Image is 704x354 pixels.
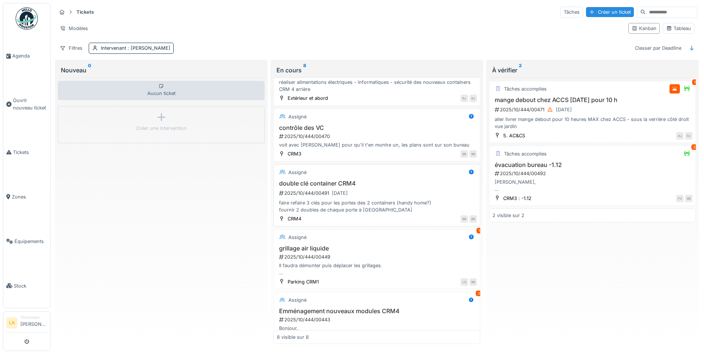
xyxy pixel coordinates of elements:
[288,113,307,120] div: Assigné
[504,85,547,92] div: Tâches accomplies
[3,78,50,130] a: Ouvrir nouveau ticket
[73,9,97,16] strong: Tickets
[685,195,692,202] div: BB
[492,161,692,168] h3: évacuation bureau -1.12
[16,7,38,30] img: Badge_color-CXgf-gQk.svg
[503,195,531,202] div: CRM3 : -1.12
[288,95,328,102] div: Extérieur et abord
[88,66,91,75] sup: 0
[3,34,50,78] a: Agenda
[461,150,468,158] div: BB
[12,52,47,59] span: Agenda
[685,132,692,140] div: RJ
[14,282,47,289] span: Stock
[277,308,477,315] h3: Emménagement nouveaux modules CRM4
[560,7,583,17] div: Tâches
[492,66,693,75] div: À vérifier
[692,79,697,85] div: 1
[288,169,307,176] div: Assigné
[277,325,477,339] div: Bonjour, Est-il possible d'emprunter du matériel de déménagement au [GEOGRAPHIC_DATA] pour l'emmé...
[101,45,170,52] div: Intervenant
[586,7,634,17] div: Créer un ticket
[556,106,572,113] div: [DATE]
[288,296,307,304] div: Assigné
[20,315,47,320] div: Technicien
[136,125,187,132] div: Créer une intervention
[332,190,348,197] div: [DATE]
[503,132,525,139] div: 5. AC&CS
[56,23,91,34] div: Modèles
[676,132,684,140] div: AJ
[288,215,301,222] div: CRM4
[56,43,86,53] div: Filtres
[691,144,697,150] div: 2
[461,215,468,223] div: BB
[277,180,477,187] h3: double clé container CRM4
[277,79,477,93] div: réaliser alimentations électriques - informatiques - sécurité des nouveaux containers CRM 4 arrière
[676,195,684,202] div: FV
[469,215,477,223] div: BB
[13,149,47,156] span: Tickets
[632,25,656,32] div: Kanban
[3,263,50,308] a: Stock
[469,95,477,102] div: RJ
[288,234,307,241] div: Assigné
[494,170,692,177] div: 2025/10/444/00492
[3,174,50,219] a: Zones
[278,189,477,198] div: 2025/10/444/00491
[277,124,477,131] h3: contrôle des VC
[288,150,301,157] div: CRM3
[519,66,522,75] sup: 2
[494,105,692,114] div: 2025/10/444/00471
[278,316,477,323] div: 2025/10/444/00443
[126,45,170,51] span: : [PERSON_NAME]
[277,245,477,252] h3: grillage air liquide
[6,315,47,332] a: LA Technicien[PERSON_NAME]
[492,116,692,130] div: aller livrer mange debout pour 10 heures MAX chez ACCS - sous la verrière côté droit vue jardin
[3,219,50,263] a: Équipements
[14,238,47,245] span: Équipements
[504,150,547,157] div: Tâches accomplies
[3,130,50,174] a: Tickets
[13,97,47,111] span: Ouvrir nouveau ticket
[632,43,685,53] div: Classer par Deadline
[277,262,477,276] div: Il faudra démonter puis déplacer les grillages. L intervention AIR LIQUIDE est prévue début octobre.
[469,278,477,286] div: BB
[476,291,482,296] div: 3
[666,25,691,32] div: Tableau
[278,133,477,140] div: 2025/10/444/00470
[288,278,319,285] div: Parking CRM1
[303,66,306,75] sup: 8
[61,66,262,75] div: Nouveau
[20,315,47,331] li: [PERSON_NAME]
[58,81,265,100] div: Aucun ticket
[277,141,477,148] div: voit avec [PERSON_NAME] pour qu'il t'en montre un, les plans sont sur son bureau
[492,96,692,104] h3: mange debout chez ACCS [DATE] pour 10 h
[469,150,477,158] div: BB
[12,193,47,200] span: Zones
[276,66,477,75] div: En cours
[277,199,477,213] div: faire refaire 3 clés pour les portes des 2 containers (handy home?) fournir 2 doubles de chaque p...
[278,253,477,260] div: 2025/10/444/00449
[477,228,482,233] div: 1
[461,95,468,102] div: RJ
[492,178,692,193] div: [PERSON_NAME], Pourrais-tu faire monter la caisse aux archives comptas et reprendre la table dont...
[6,317,17,328] li: LA
[277,334,309,341] div: 8 visible sur 8
[492,212,524,219] div: 2 visible sur 2
[461,278,468,286] div: LG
